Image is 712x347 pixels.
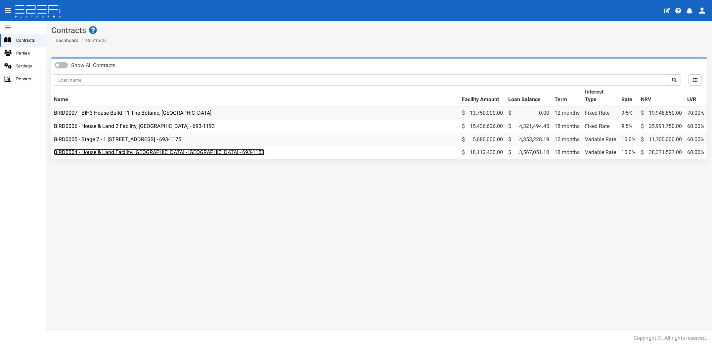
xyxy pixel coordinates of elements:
td: Fixed Rate [582,106,619,120]
td: 19,948,850.00 [638,106,685,120]
a: BIRD0006 - House & Land 2 Facility, [GEOGRAPHIC_DATA] - 693-1193 [54,123,215,129]
td: 38,371,527.00 [638,146,685,159]
h1: Contracts [51,26,707,35]
label: Show All Contracts [71,62,115,69]
td: 9.5% [619,106,638,120]
th: Name [51,86,459,106]
td: 3,567,051.10 [506,146,552,159]
th: LVR [685,86,707,106]
th: NRV [638,86,685,106]
td: 18 months [552,146,582,159]
td: 4,353,228.19 [506,133,552,146]
td: Variable Rate [582,146,619,159]
td: 10.0% [619,133,638,146]
td: 70.00% [685,106,707,120]
td: 10.0% [619,146,638,159]
td: 13,750,000.00 [459,106,506,120]
td: 11,700,000.00 [638,133,685,146]
td: 18 months [552,120,582,133]
td: 0.00 [506,106,552,120]
td: 12 months [552,106,582,120]
th: Interest Type [582,86,619,106]
span: Parties [16,49,41,57]
input: Loan name [54,74,668,86]
th: Facility Amount [459,86,506,106]
span: Reports [16,75,41,83]
td: Variable Rate [582,133,619,146]
a: BIRD0005 - Stage 7 - 1 [STREET_ADDRESS] - 693-1175 [54,136,181,142]
th: Rate [619,86,638,106]
span: Contracts [16,36,41,44]
a: BIRD0007 - BIH3 House Build T1 The Botanic, [GEOGRAPHIC_DATA] [54,110,211,116]
a: Dashboard [53,37,78,44]
td: 60.00% [685,146,707,159]
a: BIRD0004 - House & Land Facility, [GEOGRAPHIC_DATA] - [GEOGRAPHIC_DATA] - 693-1152 [54,149,264,155]
span: Settings [16,62,41,70]
li: Contracts [79,37,107,44]
td: Fixed Rate [582,120,619,133]
th: Loan Balance [506,86,552,106]
th: Term [552,86,582,106]
td: 15,436,626.00 [459,120,506,133]
td: 5,680,000.00 [459,133,506,146]
td: 60.00% [685,133,707,146]
td: 60.00% [685,120,707,133]
div: Copyright ©. All rights reserved. [634,334,707,342]
td: 9.5% [619,120,638,133]
span: Dashboard [53,38,78,43]
td: 18,112,430.00 [459,146,506,159]
td: 12 months [552,133,582,146]
td: 4,321,494.45 [506,120,552,133]
td: 25,991,750.00 [638,120,685,133]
